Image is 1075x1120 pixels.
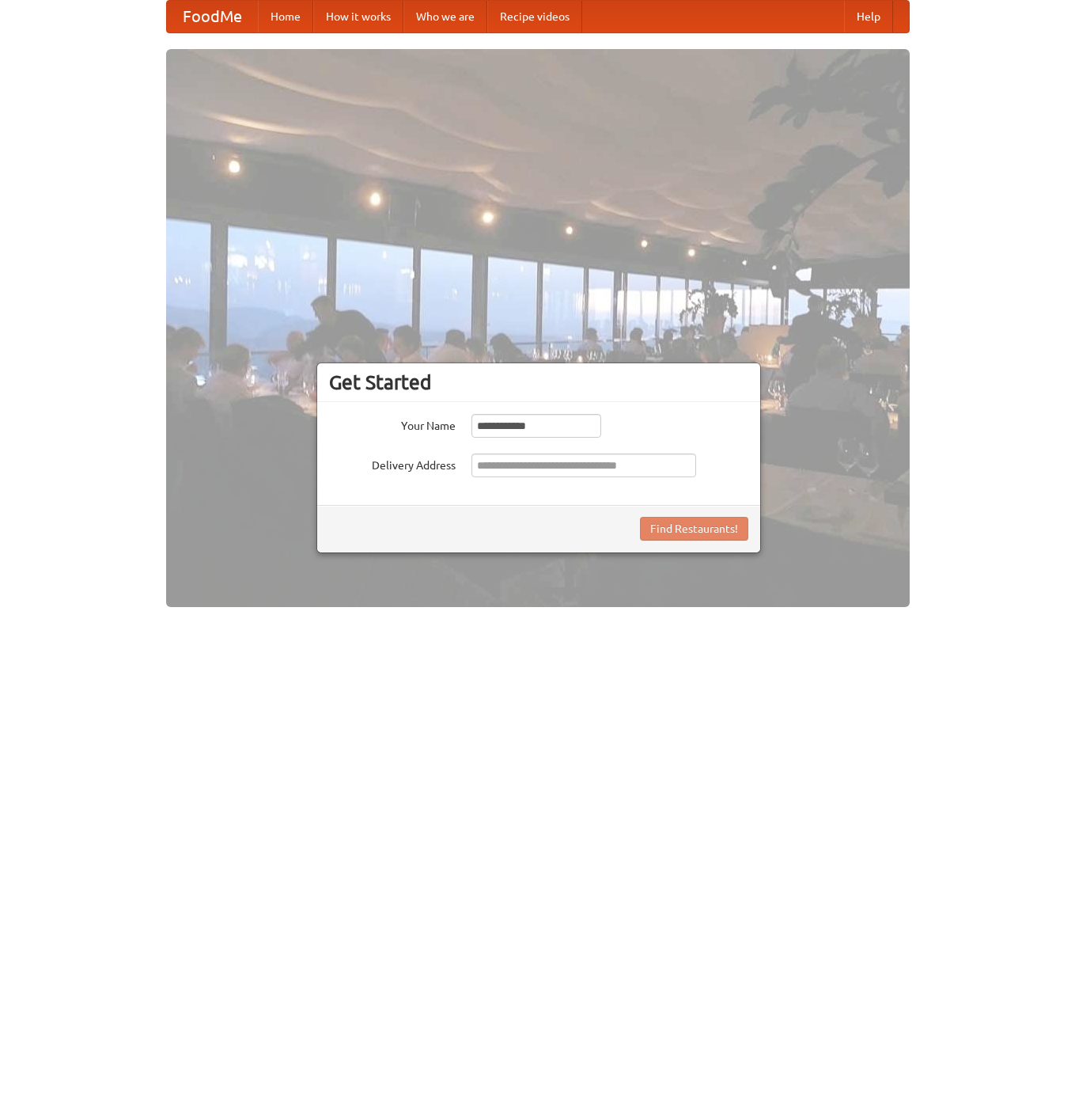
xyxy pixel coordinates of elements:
[258,1,313,32] a: Home
[329,454,456,473] label: Delivery Address
[844,1,893,32] a: Help
[640,517,748,541] button: Find Restaurants!
[329,370,748,394] h3: Get Started
[403,1,487,32] a: Who we are
[167,1,258,32] a: FoodMe
[329,414,456,434] label: Your Name
[313,1,403,32] a: How it works
[487,1,582,32] a: Recipe videos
